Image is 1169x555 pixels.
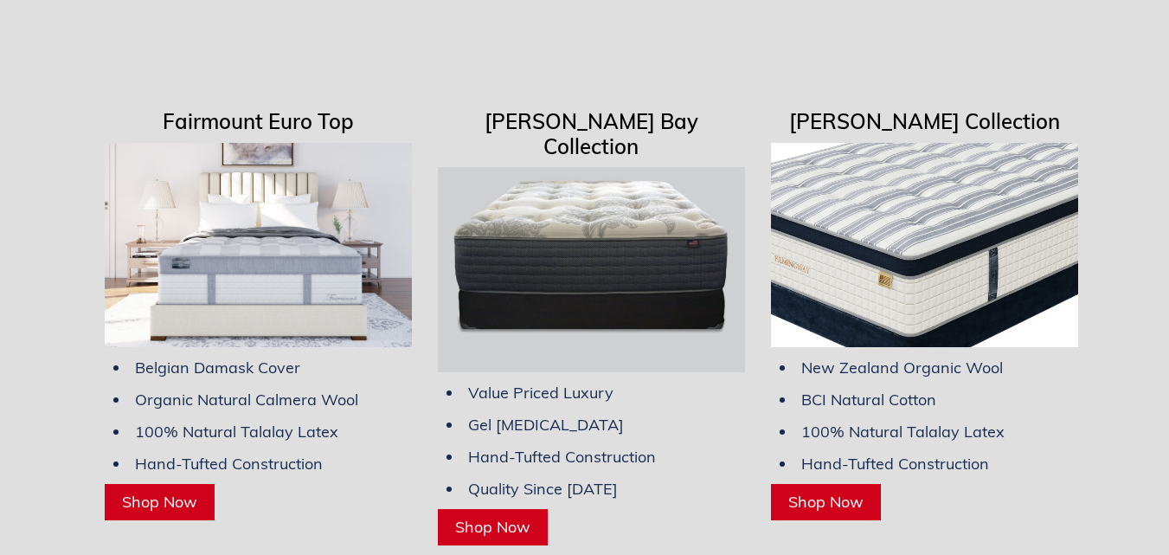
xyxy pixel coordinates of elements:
[438,509,548,545] a: Shop Now
[771,143,1078,348] img: Hemingway Luxury Mattress Made With Natural Materials
[801,422,1005,442] span: 100% Natural Talalay Latex
[135,390,358,410] span: Organic Natural Calmera Wool
[485,108,698,159] span: [PERSON_NAME] Bay Collection
[105,484,215,520] a: Shop Now
[801,358,1003,378] span: New Zealand Organic Wool
[135,454,323,474] span: Hand-Tufted Construction
[122,492,197,512] span: Shop Now
[801,454,989,474] span: Hand-Tufted Construction
[788,492,864,512] span: Shop Now
[135,422,338,442] span: 100% Natural Talalay Latex
[468,447,656,467] span: Hand-Tufted Construction
[438,167,745,372] img: Chadwick Bay Luxury Hand Tufted Mattresses
[468,479,618,499] span: Quality Since [DATE]
[135,358,300,378] span: Belgian Damask Cover
[468,415,624,435] span: Gel [MEDICAL_DATA]
[163,108,354,134] span: Fairmount Euro Top
[468,383,613,403] span: Value Priced Luxury
[801,390,936,410] span: BCI Natural Cotton
[789,108,1060,134] span: [PERSON_NAME] Collection
[105,143,412,348] img: Chittenden & Eastman Luxury Hand Built Mattresses
[455,517,530,537] span: Shop Now
[771,484,881,520] a: Shop Now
